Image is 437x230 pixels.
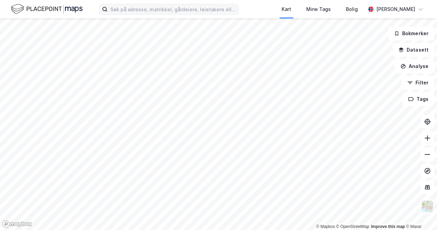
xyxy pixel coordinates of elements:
[11,3,83,15] img: logo.f888ab2527a4732fd821a326f86c7f29.svg
[108,4,238,14] input: Søk på adresse, matrikkel, gårdeiere, leietakere eller personer
[395,59,434,73] button: Analyse
[393,43,434,57] button: Datasett
[346,5,358,13] div: Bolig
[2,220,32,228] a: Mapbox homepage
[388,27,434,40] button: Bokmerker
[306,5,331,13] div: Mine Tags
[403,92,434,106] button: Tags
[403,197,437,230] iframe: Chat Widget
[401,76,434,90] button: Filter
[336,224,369,229] a: OpenStreetMap
[316,224,335,229] a: Mapbox
[371,224,405,229] a: Improve this map
[282,5,291,13] div: Kart
[376,5,415,13] div: [PERSON_NAME]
